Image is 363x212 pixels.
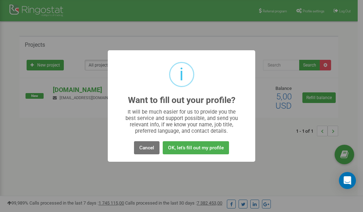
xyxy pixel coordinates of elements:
[163,141,229,154] button: OK, let's fill out my profile
[179,63,184,86] div: i
[128,96,235,105] h2: Want to fill out your profile?
[339,172,356,189] div: Open Intercom Messenger
[134,141,160,154] button: Cancel
[122,109,241,134] div: It will be much easier for us to provide you the best service and support possible, and send you ...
